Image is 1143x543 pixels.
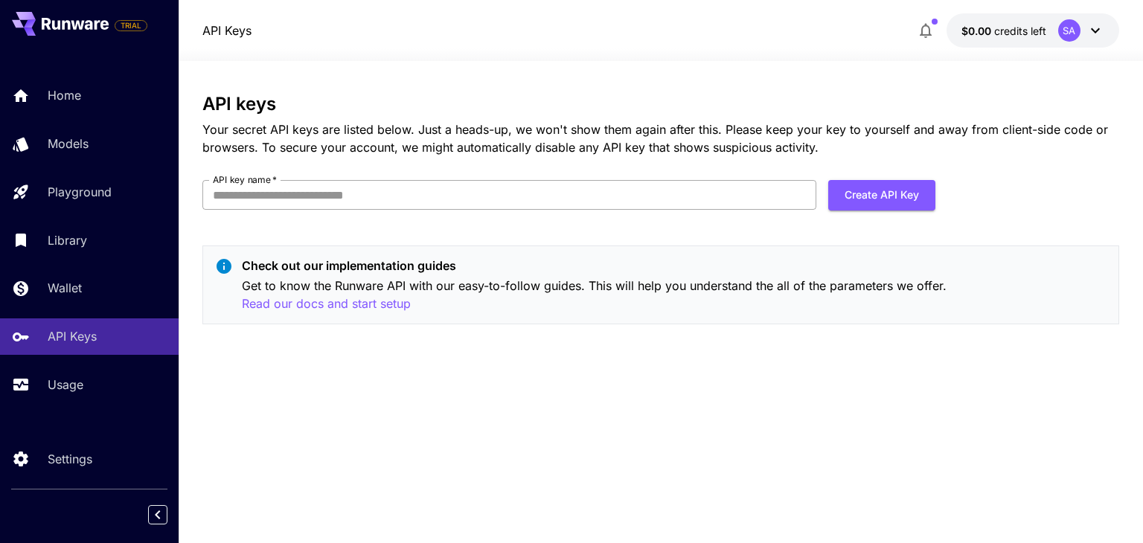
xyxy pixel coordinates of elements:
p: Playground [48,183,112,201]
p: API Keys [48,327,97,345]
p: Settings [48,450,92,468]
p: Home [48,86,81,104]
h3: API keys [202,94,1118,115]
button: $0.00SA [947,13,1119,48]
div: SA [1058,19,1080,42]
div: Collapse sidebar [159,501,179,528]
div: $0.00 [961,23,1046,39]
button: Create API Key [828,180,935,211]
span: TRIAL [115,20,147,31]
p: Check out our implementation guides [242,257,1106,274]
nav: breadcrumb [202,22,252,39]
button: Collapse sidebar [148,505,167,524]
p: Wallet [48,279,82,297]
p: Get to know the Runware API with our easy-to-follow guides. This will help you understand the all... [242,277,1106,313]
p: Usage [48,376,83,393]
button: Read our docs and start setup [242,295,411,313]
label: API key name [213,173,277,186]
span: credits left [994,25,1046,37]
p: Your secret API keys are listed below. Just a heads-up, we won't show them again after this. Plea... [202,121,1118,156]
span: Add your payment card to enable full platform functionality. [115,16,147,34]
a: API Keys [202,22,252,39]
p: Library [48,231,87,249]
p: Models [48,135,89,152]
span: $0.00 [961,25,994,37]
